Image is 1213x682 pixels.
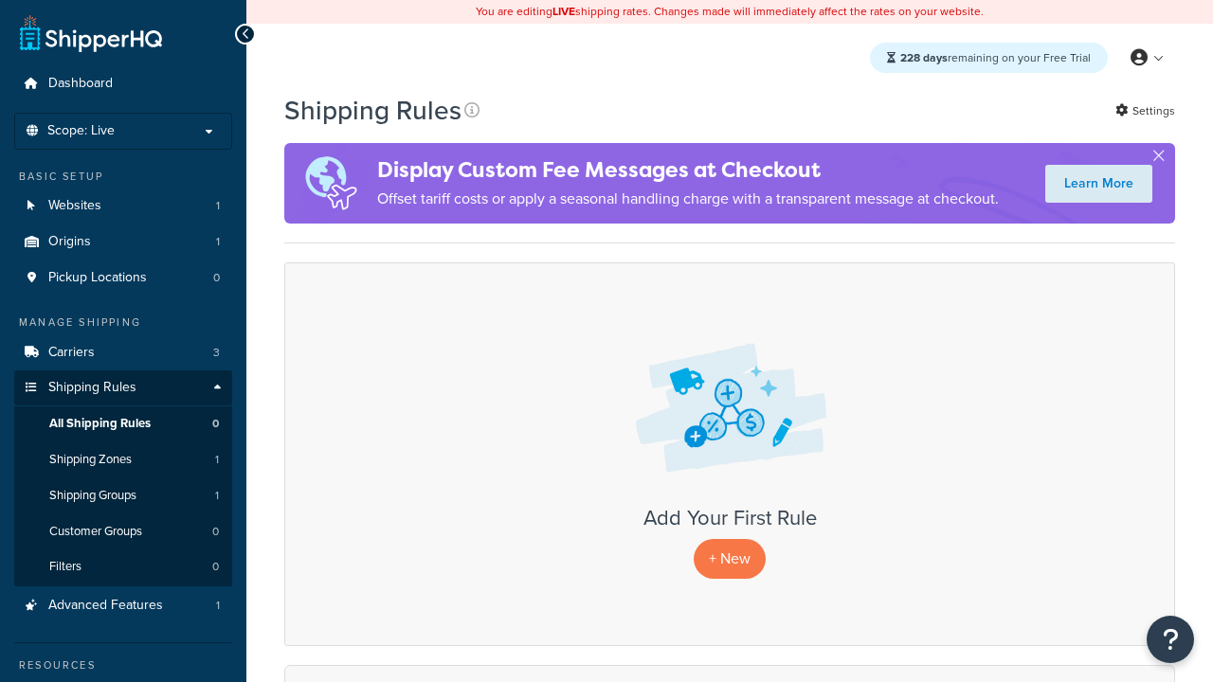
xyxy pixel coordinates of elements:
a: Learn More [1045,165,1152,203]
a: All Shipping Rules 0 [14,406,232,441]
a: Websites 1 [14,188,232,224]
span: 1 [215,488,219,504]
span: Pickup Locations [48,270,147,286]
a: Pickup Locations 0 [14,260,232,296]
a: Shipping Rules [14,370,232,405]
span: Carriers [48,345,95,361]
span: Origins [48,234,91,250]
a: Advanced Features 1 [14,588,232,623]
a: Settings [1115,98,1175,124]
span: 1 [216,198,220,214]
li: Websites [14,188,232,224]
div: remaining on your Free Trial [870,43,1108,73]
span: 0 [212,524,219,540]
span: Shipping Groups [49,488,136,504]
a: Customer Groups 0 [14,514,232,549]
span: 3 [213,345,220,361]
b: LIVE [552,3,575,20]
li: Filters [14,549,232,584]
li: Shipping Zones [14,442,232,477]
li: Pickup Locations [14,260,232,296]
li: Shipping Rules [14,370,232,586]
h1: Shipping Rules [284,92,462,129]
li: Origins [14,224,232,260]
li: Carriers [14,335,232,370]
span: 1 [216,598,220,614]
span: Scope: Live [47,123,115,139]
h3: Add Your First Rule [304,507,1155,529]
a: Filters 0 [14,549,232,584]
img: duties-banner-06bc72dcb5fe05cb3f9472aba00be2ae8eb53ab6f0d8bb03d382ba314ac3c341.png [284,143,377,224]
div: Manage Shipping [14,314,232,331]
span: Dashboard [48,76,113,92]
button: Open Resource Center [1147,616,1194,663]
h4: Display Custom Fee Messages at Checkout [377,154,999,186]
a: Dashboard [14,66,232,101]
span: 0 [212,559,219,575]
a: Shipping Groups 1 [14,478,232,513]
a: Shipping Zones 1 [14,442,232,477]
span: 1 [215,452,219,468]
span: All Shipping Rules [49,416,151,432]
span: Advanced Features [48,598,163,614]
a: ShipperHQ Home [20,14,162,52]
div: Resources [14,657,232,673]
li: All Shipping Rules [14,406,232,441]
div: Basic Setup [14,169,232,185]
span: Websites [48,198,101,214]
span: 0 [213,270,220,286]
li: Customer Groups [14,514,232,549]
span: Shipping Rules [48,380,136,396]
li: Shipping Groups [14,478,232,513]
li: Advanced Features [14,588,232,623]
span: Filters [49,559,81,575]
a: Carriers 3 [14,335,232,370]
span: 0 [212,416,219,432]
p: + New [694,539,766,578]
span: Customer Groups [49,524,142,540]
a: Origins 1 [14,224,232,260]
span: 1 [216,234,220,250]
strong: 228 days [900,49,948,66]
span: Shipping Zones [49,452,132,468]
p: Offset tariff costs or apply a seasonal handling charge with a transparent message at checkout. [377,186,999,212]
